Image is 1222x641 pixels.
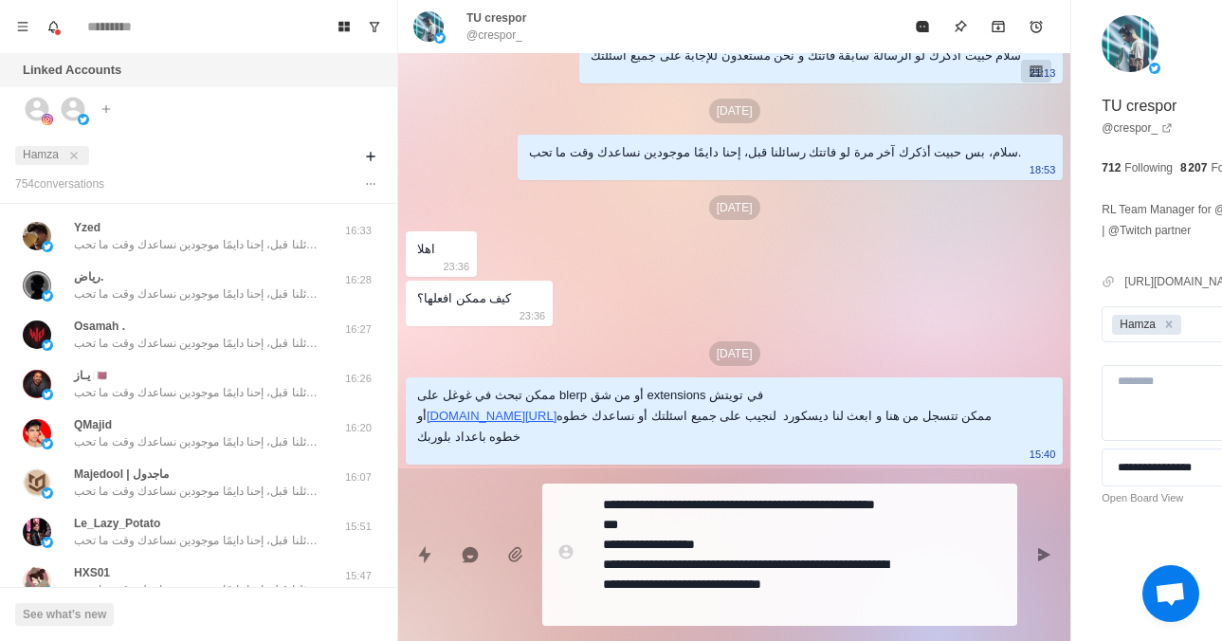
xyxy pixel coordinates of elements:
p: 15:51 [335,519,382,535]
button: Options [359,173,382,195]
img: picture [42,537,53,548]
p: 8 207 [1180,159,1207,176]
button: See what's new [15,603,114,626]
p: @crespor_ [466,27,522,44]
p: [DATE] [709,341,760,366]
div: Ouvrir le chat [1142,565,1199,622]
p: [DATE] [709,99,760,123]
p: 712 [1102,159,1121,176]
p: يـاز 🇶🇦 [74,367,107,384]
div: سلام حبيت أذكرك لو الرسالة سابقة فاتتك و نحن مستعدون للإجابة على جميع أسئلتك [591,46,1021,66]
img: picture [42,586,53,597]
button: Add filters [359,145,382,168]
button: Archive [979,8,1017,46]
p: 16:20 [335,420,382,436]
p: TU crespor [1102,95,1176,118]
p: سلام، بس حبيت أذكرك آخر مرة لو فاتتك رسائلنا قبل، إحنا دايمًا موجودين نساعدك وقت ما تحب. [74,384,320,401]
p: [DATE] [709,195,760,220]
p: Osamah . [74,318,125,335]
p: سلام، بس حبيت أذكرك آخر مرة لو فاتتك رسائلنا قبل، إحنا دايمًا موجودين نساعدك وقت ما تحب. [74,532,320,549]
button: Menu [8,11,38,42]
p: Yzed [74,219,100,236]
p: 15:40 [1030,444,1056,465]
img: picture [23,320,51,349]
p: TU crespor [466,9,526,27]
img: picture [23,518,51,546]
div: Remove Hamza [1158,315,1179,335]
p: HXS01 [74,564,110,581]
img: picture [42,487,53,499]
p: 16:27 [335,321,382,338]
img: picture [42,290,53,302]
img: picture [23,419,51,448]
div: Hamza [1114,315,1158,335]
p: سلام، بس حبيت أذكرك آخر مرة لو فاتتك رسائلنا قبل، إحنا دايمًا موجودين نساعدك وقت ما تحب. [74,581,320,598]
div: اهلا [417,239,435,260]
p: 23:36 [443,256,469,277]
img: picture [23,370,51,398]
img: picture [23,468,51,497]
p: سلام، بس حبيت أذكرك آخر مرة لو فاتتك رسائلنا قبل، إحنا دايمًا موجودين نساعدك وقت ما تحب. [74,483,320,500]
p: 18:53 [1030,159,1056,180]
img: picture [413,11,444,42]
p: 23:36 [520,305,546,326]
p: سلام، بس حبيت أذكرك آخر مرة لو فاتتك رسائلنا قبل، إحنا دايمًا موجودين نساعدك وقت ما تحب. [74,433,320,450]
p: 15:47 [335,568,382,584]
p: 16:28 [335,272,382,288]
a: [DOMAIN_NAME][URL] [427,409,556,423]
button: Add reminder [1017,8,1055,46]
div: ممكن تبحث في غوغل على blerp أو من شق extensions في تويتش أو ممكن تتسجل من هنا و ابعث لنا ديسكورد ... [417,385,1021,448]
p: QMajid [74,416,112,433]
img: picture [42,241,53,252]
p: Following [1124,159,1173,176]
img: picture [1149,63,1160,74]
button: Mark as read [903,8,941,46]
button: Notifications [38,11,68,42]
p: Le_Lazy_Potato [74,515,160,532]
img: picture [42,389,53,400]
img: picture [42,339,53,351]
p: سلام، بس حبيت أذكرك آخر مرة لو فاتتك رسائلنا قبل، إحنا دايمًا موجودين نساعدك وقت ما تحب. [74,236,320,253]
span: Hamza [23,148,59,161]
p: Linked Accounts [23,61,121,80]
button: Send message [1025,536,1063,574]
a: Open Board View [1102,490,1183,506]
button: Add account [95,98,118,120]
button: Show unread conversations [359,11,390,42]
button: Quick replies [406,536,444,574]
a: @crespor_ [1102,119,1173,137]
p: رياض. [74,268,103,285]
img: picture [23,222,51,250]
img: picture [42,438,53,449]
button: close [64,146,83,165]
div: كيف ممكن افعلها؟ [417,288,511,309]
button: Reply with AI [451,536,489,574]
img: picture [78,114,89,125]
p: 754 conversation s [15,175,104,192]
p: 16:07 [335,469,382,485]
button: Pin [941,8,979,46]
button: Add media [497,536,535,574]
img: picture [23,567,51,595]
p: سلام، بس حبيت أذكرك آخر مرة لو فاتتك رسائلنا قبل، إحنا دايمًا موجودين نساعدك وقت ما تحب. [74,335,320,352]
img: picture [434,32,446,44]
p: Majedool | ماجدول [74,466,169,483]
div: سلام، بس حبيت أذكرك آخر مرة لو فاتتك رسائلنا قبل، إحنا دايمًا موجودين نساعدك وقت ما تحب. [529,142,1021,163]
img: picture [1102,15,1158,72]
p: 16:33 [335,223,382,239]
p: سلام، بس حبيت أذكرك آخر مرة لو فاتتك رسائلنا قبل، إحنا دايمًا موجودين نساعدك وقت ما تحب. [74,285,320,302]
p: 16:26 [335,371,382,387]
img: picture [42,114,53,125]
img: picture [23,271,51,300]
button: Board View [329,11,359,42]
